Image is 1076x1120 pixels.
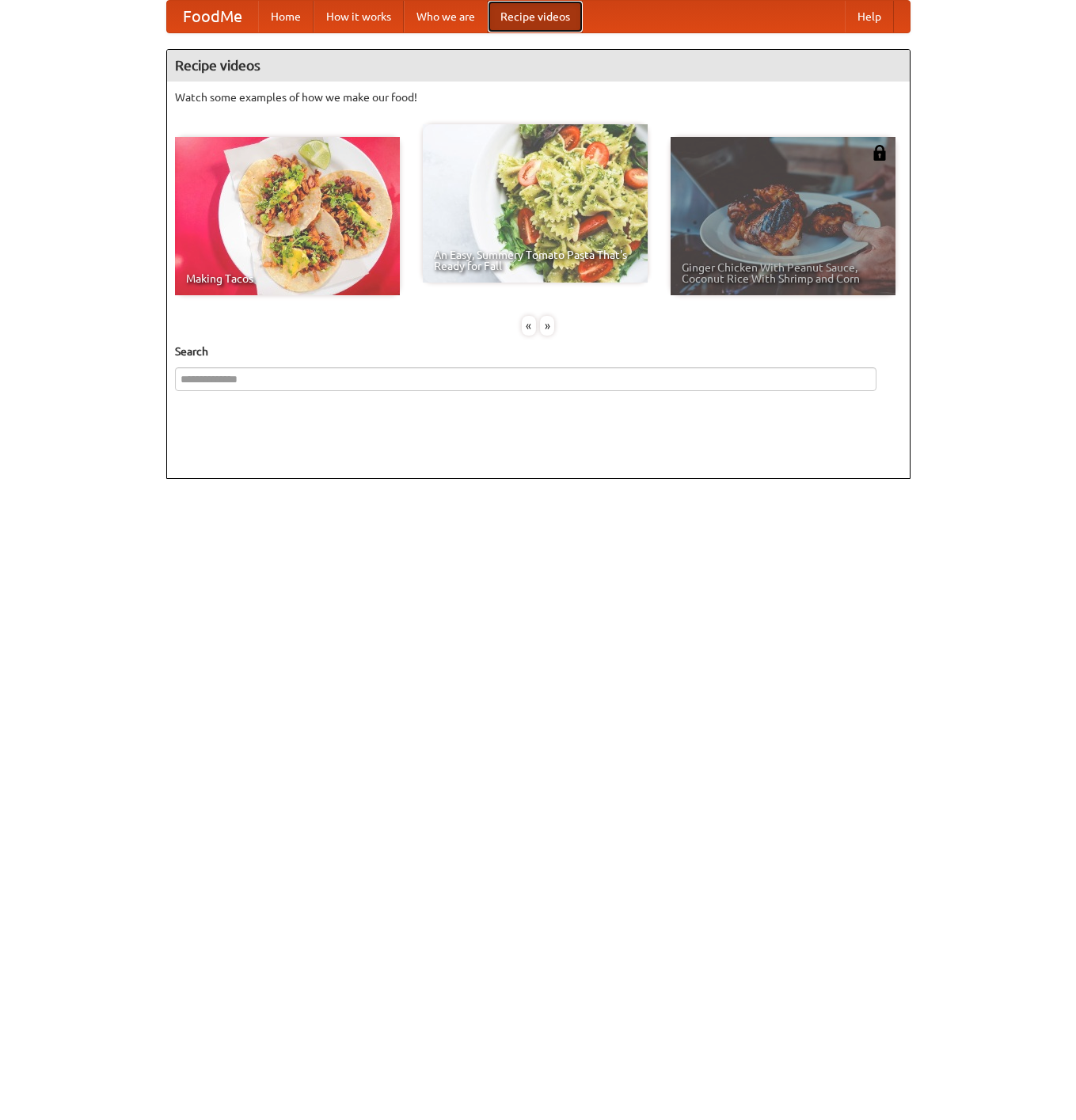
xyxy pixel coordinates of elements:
a: How it works [314,1,404,32]
a: Who we are [404,1,488,32]
h5: Search [175,344,902,359]
span: Making Tacos [186,273,389,284]
img: 483408.png [872,145,888,161]
a: Making Tacos [175,137,400,295]
h4: Recipe videos [167,50,910,82]
div: « [522,316,536,336]
span: An Easy, Summery Tomato Pasta That's Ready for Fall [434,249,637,271]
p: Watch some examples of how we make our food! [175,89,902,105]
a: FoodMe [167,1,258,32]
div: » [540,316,554,336]
a: Home [258,1,314,32]
a: Recipe videos [488,1,583,32]
a: An Easy, Summery Tomato Pasta That's Ready for Fall [423,124,648,283]
a: Help [845,1,894,32]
